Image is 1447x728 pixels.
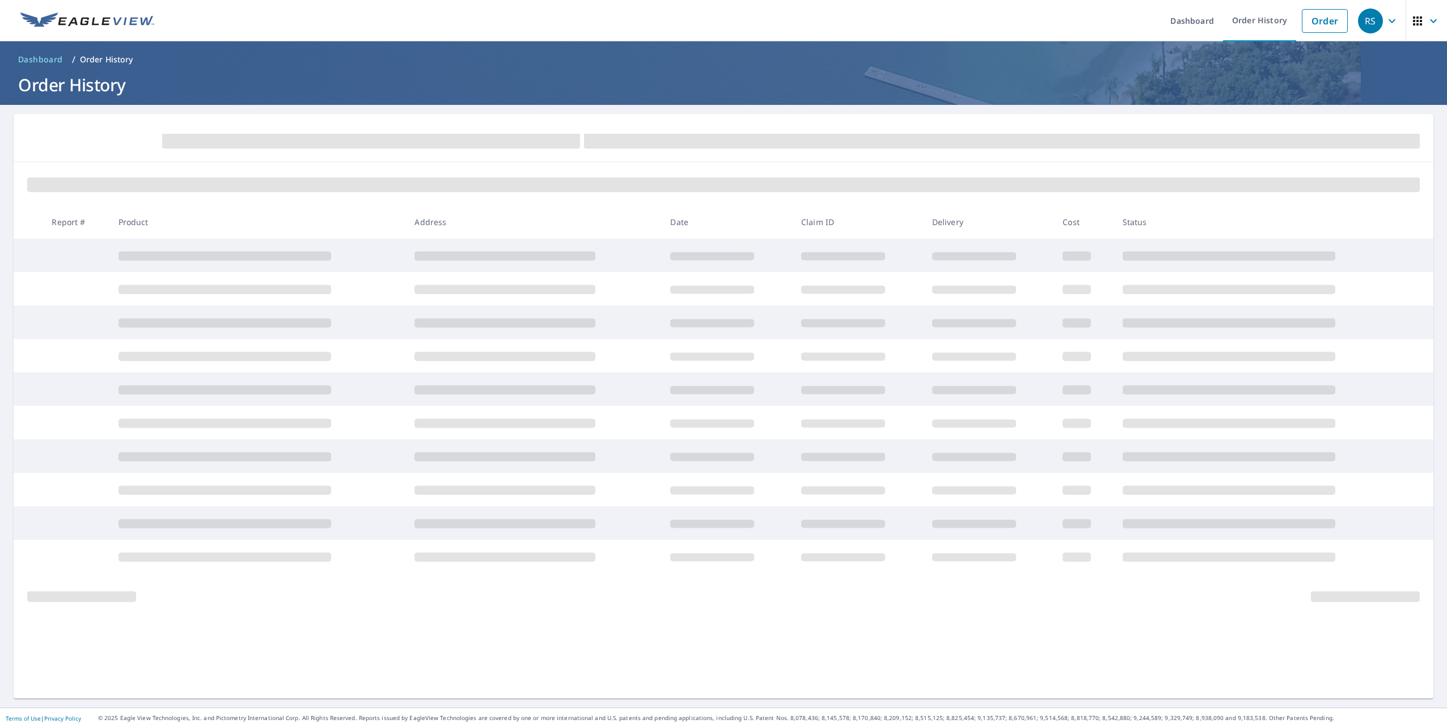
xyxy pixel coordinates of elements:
[6,714,41,722] a: Terms of Use
[405,205,661,239] th: Address
[923,205,1054,239] th: Delivery
[14,50,1433,69] nav: breadcrumb
[109,205,406,239] th: Product
[43,205,109,239] th: Report #
[44,714,81,722] a: Privacy Policy
[1302,9,1348,33] a: Order
[661,205,792,239] th: Date
[98,714,1441,722] p: © 2025 Eagle View Technologies, Inc. and Pictometry International Corp. All Rights Reserved. Repo...
[72,53,75,66] li: /
[1358,9,1383,33] div: RS
[14,50,67,69] a: Dashboard
[18,54,63,65] span: Dashboard
[792,205,923,239] th: Claim ID
[1053,205,1113,239] th: Cost
[20,12,154,29] img: EV Logo
[14,73,1433,96] h1: Order History
[6,715,81,722] p: |
[80,54,133,65] p: Order History
[1114,205,1410,239] th: Status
